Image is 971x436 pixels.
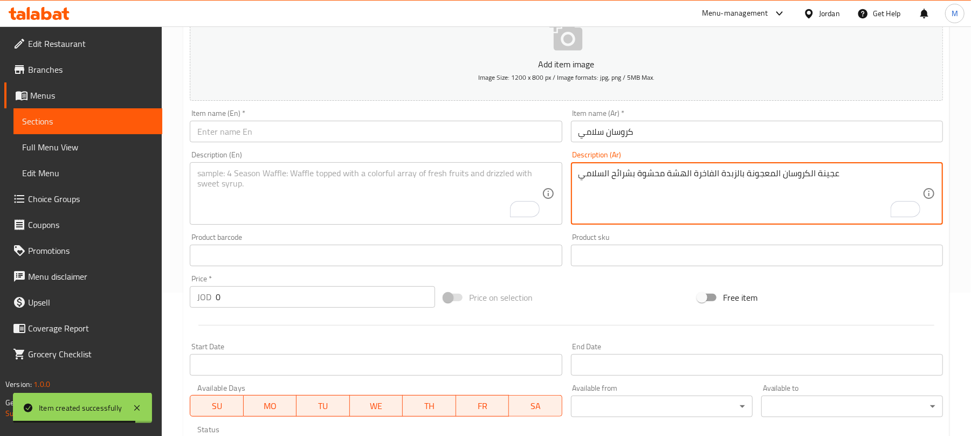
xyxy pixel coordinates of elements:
p: Add item image [206,58,926,71]
p: JOD [197,290,211,303]
span: Choice Groups [28,192,154,205]
button: Add item imageImage Size: 1200 x 800 px / Image formats: jpg, png / 5MB Max. [190,2,943,101]
span: Coupons [28,218,154,231]
a: Promotions [4,238,162,264]
span: Sections [22,115,154,128]
span: SU [195,398,239,414]
span: WE [354,398,399,414]
span: TU [301,398,346,414]
div: Jordan [819,8,840,19]
a: Support.OpsPlatform [5,406,74,420]
span: Full Menu View [22,141,154,154]
input: Enter name Ar [571,121,943,142]
button: TH [403,395,456,417]
a: Choice Groups [4,186,162,212]
button: FR [456,395,509,417]
a: Coverage Report [4,315,162,341]
div: ​ [571,396,753,417]
textarea: To enrich screen reader interactions, please activate Accessibility in Grammarly extension settings [579,168,922,219]
span: Promotions [28,244,154,257]
span: Edit Restaurant [28,37,154,50]
div: Menu-management [702,7,768,20]
span: M [952,8,958,19]
span: Edit Menu [22,167,154,179]
span: Price on selection [469,291,533,304]
input: Enter name En [190,121,562,142]
span: TH [407,398,452,414]
a: Full Menu View [13,134,162,160]
span: SA [513,398,558,414]
a: Upsell [4,289,162,315]
a: Coupons [4,212,162,238]
span: Image Size: 1200 x 800 px / Image formats: jpg, png / 5MB Max. [478,71,655,84]
textarea: To enrich screen reader interactions, please activate Accessibility in Grammarly extension settings [197,168,541,219]
span: FR [460,398,505,414]
span: Menus [30,89,154,102]
a: Edit Menu [13,160,162,186]
span: Menu disclaimer [28,270,154,283]
span: Get support on: [5,396,55,410]
button: SA [509,395,562,417]
input: Please enter product barcode [190,245,562,266]
div: ​ [761,396,943,417]
div: Item created successfully [39,402,122,414]
a: Menus [4,82,162,108]
button: SU [190,395,243,417]
span: Grocery Checklist [28,348,154,361]
span: MO [248,398,293,414]
a: Grocery Checklist [4,341,162,367]
input: Please enter product sku [571,245,943,266]
span: 1.0.0 [33,377,50,391]
a: Menu disclaimer [4,264,162,289]
button: MO [244,395,297,417]
input: Please enter price [216,286,435,308]
a: Sections [13,108,162,134]
span: Coverage Report [28,322,154,335]
a: Edit Restaurant [4,31,162,57]
span: Branches [28,63,154,76]
button: TU [297,395,350,417]
a: Branches [4,57,162,82]
span: Free item [723,291,757,304]
button: WE [350,395,403,417]
span: Version: [5,377,32,391]
span: Upsell [28,296,154,309]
